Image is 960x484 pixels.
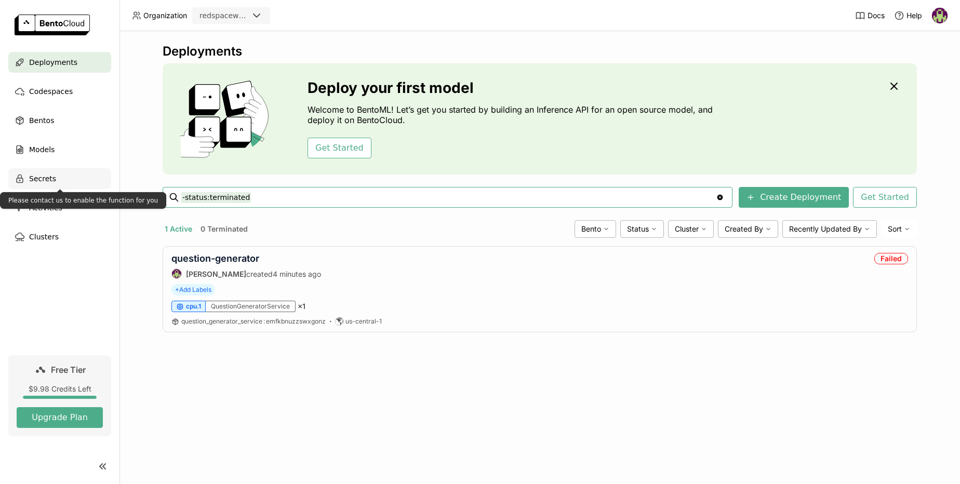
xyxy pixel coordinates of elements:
[29,172,56,185] span: Secrets
[932,8,948,23] img: Ranajit Sahoo
[725,224,763,234] span: Created By
[853,187,917,208] button: Get Started
[29,114,54,127] span: Bentos
[894,10,922,21] div: Help
[181,317,326,326] a: question_generator_service:emfkbnuzzswxgonz
[627,224,649,234] span: Status
[8,139,111,160] a: Models
[29,56,77,69] span: Deployments
[273,270,321,278] span: 4 minutes ago
[668,220,714,238] div: Cluster
[881,220,917,238] div: Sort
[186,270,246,278] strong: [PERSON_NAME]
[199,10,248,21] div: redspaceworks
[171,268,321,279] div: created
[8,168,111,189] a: Secrets
[868,11,885,20] span: Docs
[198,222,250,236] button: 0 Terminated
[8,226,111,247] a: Clusters
[263,317,265,325] span: :
[51,365,86,375] span: Free Tier
[888,224,902,234] span: Sort
[8,52,111,73] a: Deployments
[298,302,305,311] span: × 1
[620,220,664,238] div: Status
[581,224,601,234] span: Bento
[8,110,111,131] a: Bentos
[716,193,724,201] svg: Clear value
[906,11,922,20] span: Help
[8,355,111,436] a: Free Tier$9.98 Credits LeftUpgrade Plan
[308,79,718,96] h3: Deploy your first model
[143,11,187,20] span: Organization
[575,220,616,238] div: Bento
[855,10,885,21] a: Docs
[181,189,716,206] input: Search
[308,138,371,158] button: Get Started
[17,407,103,428] button: Upgrade Plan
[186,302,201,311] span: cpu.1
[15,15,90,35] img: logo
[874,253,908,264] div: Failed
[172,269,181,278] img: Ranajit Sahoo
[29,85,73,98] span: Codespaces
[675,224,699,234] span: Cluster
[8,81,111,102] a: Codespaces
[206,301,296,312] div: QuestionGeneratorService
[29,143,55,156] span: Models
[249,11,250,21] input: Selected redspaceworks.
[782,220,877,238] div: Recently Updated By
[171,80,283,158] img: cover onboarding
[789,224,862,234] span: Recently Updated By
[171,253,259,264] a: question-generator
[718,220,778,238] div: Created By
[29,231,59,243] span: Clusters
[308,104,718,125] p: Welcome to BentoML! Let’s get you started by building an Inference API for an open source model, ...
[181,317,326,325] span: question_generator_service emfkbnuzzswxgonz
[163,222,194,236] button: 1 Active
[345,317,382,326] span: us-central-1
[163,44,917,59] div: Deployments
[739,187,849,208] button: Create Deployment
[171,284,215,295] span: +Add Labels
[17,384,103,394] div: $9.98 Credits Left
